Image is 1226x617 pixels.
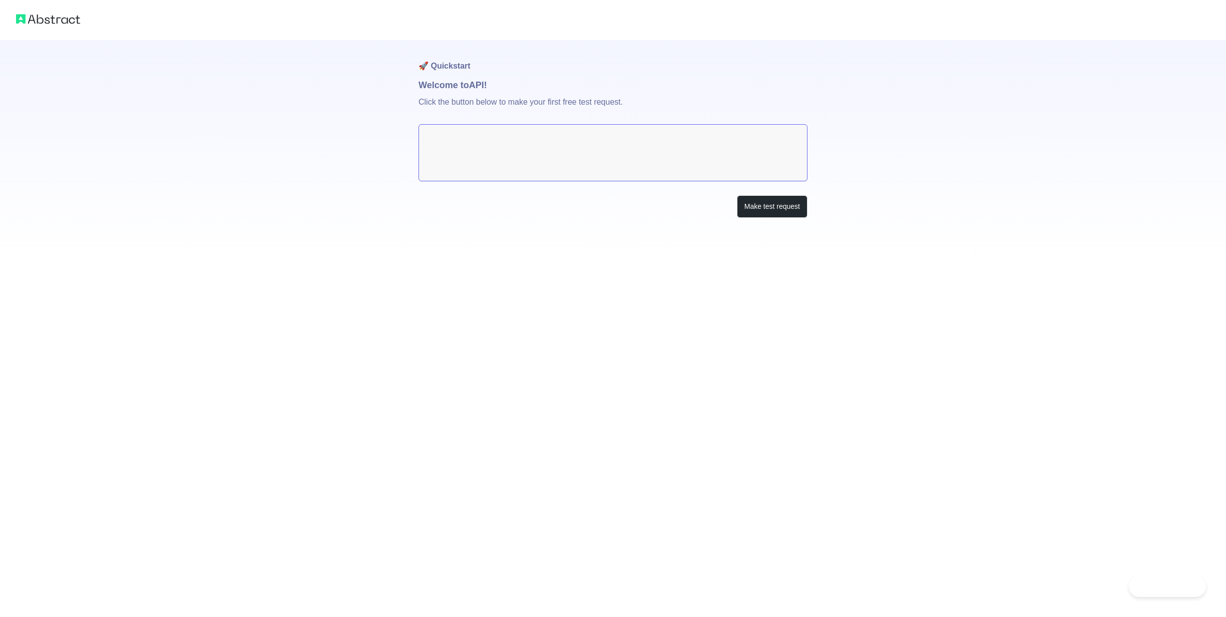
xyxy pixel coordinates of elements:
[419,78,807,92] h1: Welcome to API!
[419,92,807,124] p: Click the button below to make your first free test request.
[419,40,807,78] h1: 🚀 Quickstart
[1129,576,1206,597] iframe: Toggle Customer Support
[16,12,80,26] img: Abstract logo
[737,195,807,218] button: Make test request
